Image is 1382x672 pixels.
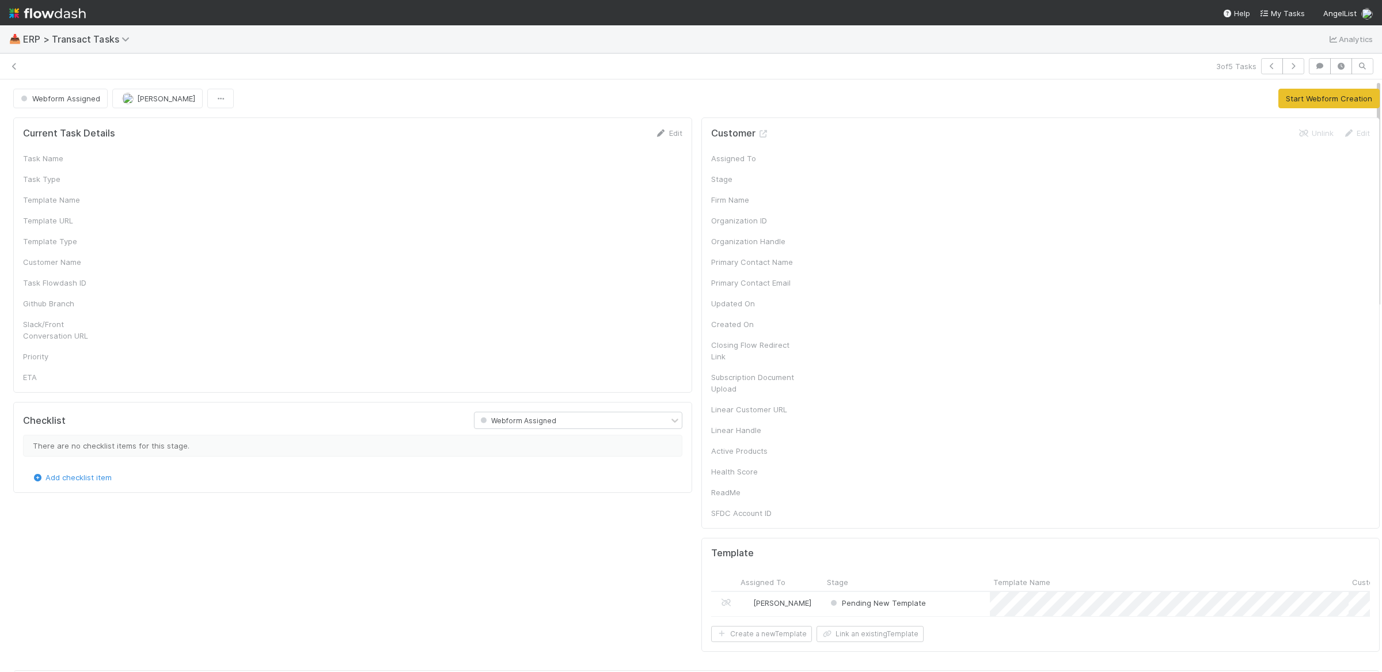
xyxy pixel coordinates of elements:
span: Pending New Template [828,598,926,608]
img: avatar_11833ecc-818b-4748-aee0-9d6cf8466369.png [122,93,134,104]
a: Analytics [1327,32,1373,46]
a: Unlink [1298,128,1334,138]
button: Create a newTemplate [711,626,812,642]
span: 3 of 5 Tasks [1216,60,1256,72]
div: Task Flowdash ID [23,277,109,288]
div: [PERSON_NAME] [742,597,811,609]
span: My Tasks [1259,9,1305,18]
div: Customer Name [23,256,109,268]
a: My Tasks [1259,7,1305,19]
a: Edit [1343,128,1370,138]
div: Organization Handle [711,236,798,247]
div: Updated On [711,298,798,309]
h5: Checklist [23,415,66,427]
button: Link an existingTemplate [817,626,924,642]
div: Firm Name [711,194,798,206]
div: There are no checklist items for this stage. [23,435,682,457]
button: Start Webform Creation [1278,89,1380,108]
div: Help [1222,7,1250,19]
span: 📥 [9,34,21,44]
h5: Template [711,548,754,559]
a: Edit [655,128,682,138]
img: avatar_ef15843f-6fde-4057-917e-3fb236f438ca.png [742,598,751,608]
div: Primary Contact Email [711,277,798,288]
a: Add checklist item [32,473,112,482]
div: ReadMe [711,487,798,498]
div: Slack/Front Conversation URL [23,318,109,341]
div: Linear Handle [711,424,798,436]
h5: Current Task Details [23,128,115,139]
div: Template Name [23,194,109,206]
span: [PERSON_NAME] [137,94,195,103]
span: Template Name [993,576,1050,588]
div: Pending New Template [828,597,926,609]
div: ETA [23,371,109,383]
span: Stage [827,576,848,588]
div: Github Branch [23,298,109,309]
div: Priority [23,351,109,362]
div: Health Score [711,466,798,477]
button: Webform Assigned [13,89,108,108]
div: SFDC Account ID [711,507,798,519]
div: Subscription Document Upload [711,371,798,394]
span: Assigned To [741,576,785,588]
span: Webform Assigned [478,416,556,425]
div: Organization ID [711,215,798,226]
span: ERP > Transact Tasks [23,33,135,45]
img: logo-inverted-e16ddd16eac7371096b0.svg [9,3,86,23]
div: Linear Customer URL [711,404,798,415]
span: AngelList [1323,9,1357,18]
h5: Customer [711,128,769,139]
span: [PERSON_NAME] [753,598,811,608]
img: avatar_f5fedbe2-3a45-46b0-b9bb-d3935edf1c24.png [1361,8,1373,20]
div: Primary Contact Name [711,256,798,268]
div: Created On [711,318,798,330]
div: Closing Flow Redirect Link [711,339,798,362]
span: Webform Assigned [18,94,100,103]
button: [PERSON_NAME] [112,89,203,108]
div: Template Type [23,236,109,247]
div: Task Type [23,173,109,185]
div: Task Name [23,153,109,164]
div: Stage [711,173,798,185]
div: Active Products [711,445,798,457]
div: Template URL [23,215,109,226]
div: Assigned To [711,153,798,164]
